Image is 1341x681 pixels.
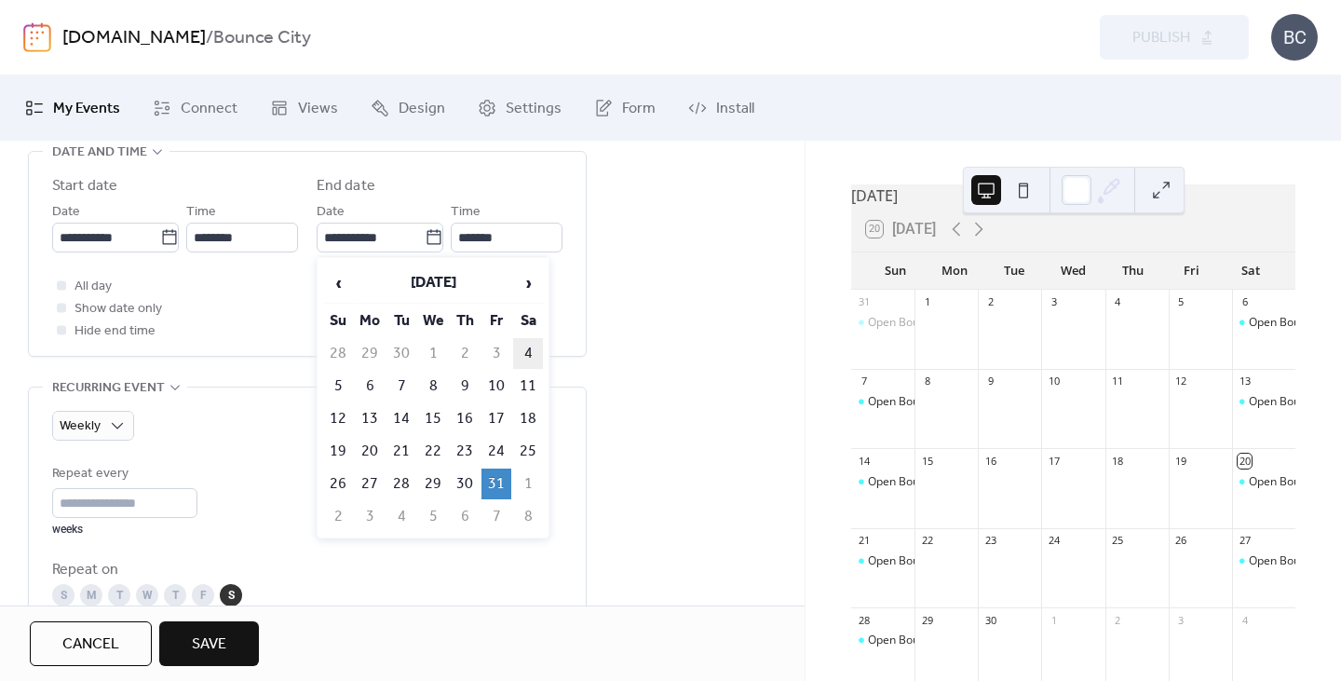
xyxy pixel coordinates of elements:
span: › [514,265,542,302]
div: 5 [1174,295,1188,309]
td: 1 [513,469,543,499]
td: 11 [513,371,543,402]
td: 3 [355,501,385,532]
span: My Events [53,98,120,120]
span: Date and time [52,142,147,164]
div: 16 [983,454,997,468]
td: 10 [481,371,511,402]
td: 6 [450,501,480,532]
span: Design [399,98,445,120]
span: Recurring event [52,377,165,400]
div: 6 [1238,295,1252,309]
td: 7 [481,501,511,532]
div: 23 [983,534,997,548]
div: 31 [857,295,871,309]
div: 2 [1111,613,1125,627]
th: Fr [481,306,511,336]
th: [DATE] [355,264,511,304]
div: Open Bounce [851,394,914,410]
td: 28 [323,338,353,369]
img: logo [23,22,51,52]
div: 3 [1047,295,1061,309]
a: Design [357,83,459,133]
div: Open Bounce [1232,474,1295,490]
div: W [136,584,158,606]
td: 18 [513,403,543,434]
div: 1 [1047,613,1061,627]
div: 28 [857,613,871,627]
div: Open Bounce [1232,553,1295,569]
div: Sat [1221,252,1280,290]
span: Form [622,98,656,120]
div: Open Bounce [851,315,914,331]
div: Sun [866,252,926,290]
td: 1 [418,338,448,369]
a: My Events [11,83,134,133]
td: 2 [323,501,353,532]
div: M [80,584,102,606]
span: Install [716,98,754,120]
td: 19 [323,436,353,467]
div: Open Bounce [851,474,914,490]
span: Time [186,201,216,224]
a: [DOMAIN_NAME] [62,20,206,56]
div: End date [317,175,375,197]
td: 25 [513,436,543,467]
th: Su [323,306,353,336]
b: Bounce City [213,20,311,56]
span: Save [192,633,226,656]
td: 29 [418,469,448,499]
div: 4 [1111,295,1125,309]
td: 30 [450,469,480,499]
div: 22 [920,534,934,548]
th: We [418,306,448,336]
div: S [220,584,242,606]
div: weeks [52,522,197,537]
div: Open Bounce [1232,394,1295,410]
td: 30 [386,338,416,369]
td: 8 [418,371,448,402]
span: Date [317,201,345,224]
div: 25 [1111,534,1125,548]
div: Open Bounce [1249,553,1319,569]
th: Th [450,306,480,336]
td: 4 [386,501,416,532]
div: Open Bounce [851,633,914,648]
div: 27 [1238,534,1252,548]
a: Views [256,83,352,133]
div: Open Bounce [851,553,914,569]
td: 24 [481,436,511,467]
td: 31 [481,469,511,499]
div: 4 [1238,613,1252,627]
div: F [192,584,214,606]
span: Connect [181,98,237,120]
td: 3 [481,338,511,369]
td: 15 [418,403,448,434]
div: 8 [920,375,934,388]
button: Save [159,621,259,666]
td: 8 [513,501,543,532]
div: Open Bounce [1249,474,1319,490]
div: Open Bounce [868,633,938,648]
td: 28 [386,469,416,499]
td: 17 [481,403,511,434]
div: T [108,584,130,606]
div: 1 [920,295,934,309]
td: 6 [355,371,385,402]
span: Settings [506,98,562,120]
td: 5 [418,501,448,532]
div: Open Bounce [868,553,938,569]
span: Show date only [74,298,162,320]
div: 10 [1047,375,1061,388]
td: 14 [386,403,416,434]
div: 9 [983,375,997,388]
span: Weekly [60,414,101,439]
td: 12 [323,403,353,434]
td: 5 [323,371,353,402]
button: Cancel [30,621,152,666]
td: 29 [355,338,385,369]
div: 2 [983,295,997,309]
div: 21 [857,534,871,548]
div: 3 [1174,613,1188,627]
